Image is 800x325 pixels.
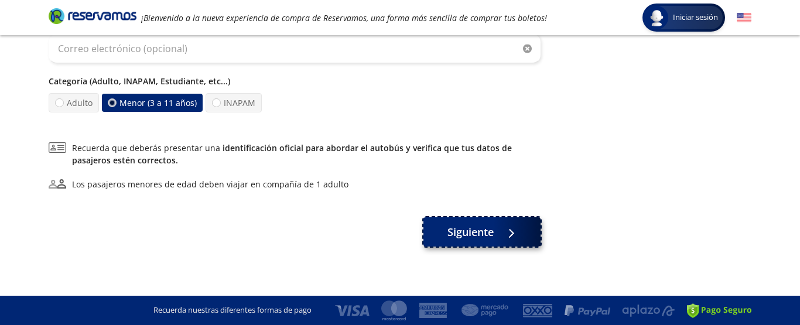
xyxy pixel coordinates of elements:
label: Menor (3 a 11 años) [102,94,203,112]
div: Los pasajeros menores de edad deben viajar en compañía de 1 adulto [72,178,348,190]
a: Brand Logo [49,7,136,28]
label: Adulto [49,93,99,112]
input: Correo electrónico (opcional) [49,34,541,63]
span: Siguiente [447,224,494,240]
a: identificación oficial para abordar el autobús y verifica que tus datos de pasajeros estén correc... [72,142,512,166]
p: Categoría (Adulto, INAPAM, Estudiante, etc...) [49,75,541,87]
button: Siguiente [423,217,541,247]
button: English [737,11,751,25]
i: Brand Logo [49,7,136,25]
span: Iniciar sesión [668,12,723,23]
em: ¡Bienvenido a la nueva experiencia de compra de Reservamos, una forma más sencilla de comprar tus... [141,12,547,23]
span: Recuerda que deberás presentar una [72,142,541,166]
label: INAPAM [206,93,262,112]
iframe: Messagebird Livechat Widget [732,257,788,313]
p: Recuerda nuestras diferentes formas de pago [153,305,312,316]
